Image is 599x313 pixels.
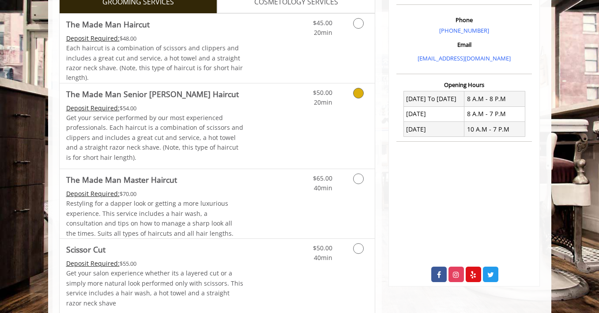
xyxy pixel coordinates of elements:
td: [DATE] To [DATE] [403,91,464,106]
span: $50.00 [313,244,332,252]
span: $65.00 [313,174,332,182]
span: $45.00 [313,19,332,27]
b: Scissor Cut [66,243,105,256]
span: This service needs some Advance to be paid before we block your appointment [66,34,120,42]
span: Restyling for a dapper look or getting a more luxurious experience. This service includes a hair ... [66,199,234,237]
h3: Email [399,41,530,48]
span: 20min [314,28,332,37]
b: The Made Man Master Haircut [66,173,177,186]
b: The Made Man Haircut [66,18,150,30]
div: $55.00 [66,259,244,268]
span: This service needs some Advance to be paid before we block your appointment [66,259,120,268]
span: Each haircut is a combination of scissors and clippers and includes a great cut and service, a ho... [66,44,243,82]
span: 40min [314,253,332,262]
span: 40min [314,184,332,192]
span: 20min [314,98,332,106]
a: [PHONE_NUMBER] [439,26,489,34]
td: [DATE] [403,106,464,121]
p: Get your service performed by our most experienced professionals. Each haircut is a combination o... [66,113,244,162]
span: This service needs some Advance to be paid before we block your appointment [66,189,120,198]
h3: Opening Hours [396,82,532,88]
b: The Made Man Senior [PERSON_NAME] Haircut [66,88,239,100]
a: [EMAIL_ADDRESS][DOMAIN_NAME] [418,54,511,62]
td: 8 A.M - 7 P.M [464,106,525,121]
span: $50.00 [313,88,332,97]
div: $48.00 [66,34,244,43]
div: $70.00 [66,189,244,199]
p: Get your salon experience whether its a layered cut or a simply more natural look performed only ... [66,268,244,308]
td: 10 A.M - 7 P.M [464,122,525,137]
h3: Phone [399,17,530,23]
div: $54.00 [66,103,244,113]
span: This service needs some Advance to be paid before we block your appointment [66,104,120,112]
td: 8 A.M - 8 P.M [464,91,525,106]
td: [DATE] [403,122,464,137]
